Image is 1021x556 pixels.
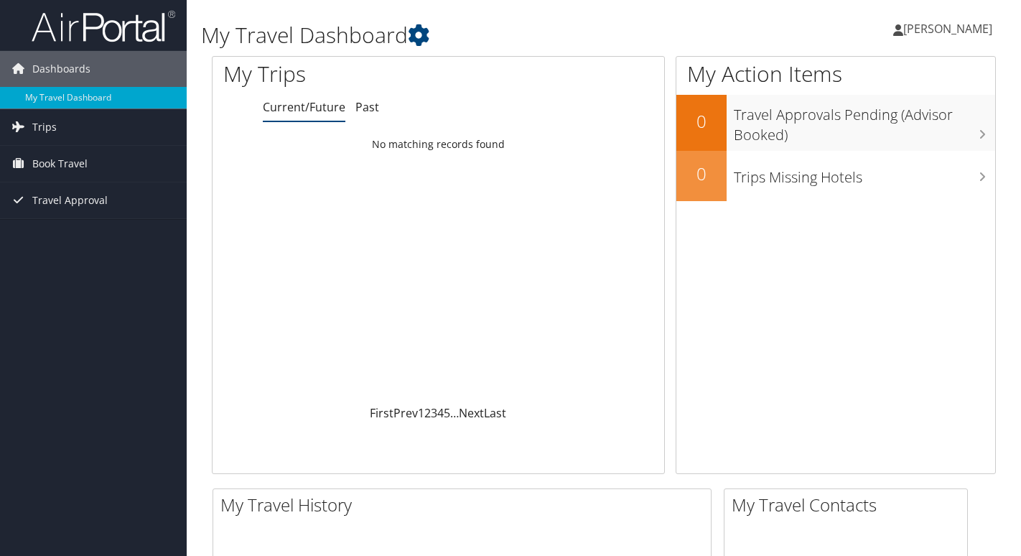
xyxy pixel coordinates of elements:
h1: My Trips [223,59,465,89]
a: 1 [418,405,424,421]
img: airportal-logo.png [32,9,175,43]
td: No matching records found [213,131,664,157]
a: 3 [431,405,437,421]
h1: My Action Items [676,59,995,89]
span: [PERSON_NAME] [903,21,992,37]
span: Dashboards [32,51,90,87]
a: First [370,405,393,421]
h2: My Travel History [220,493,711,517]
h1: My Travel Dashboard [201,20,738,50]
span: Travel Approval [32,182,108,218]
h3: Trips Missing Hotels [734,160,995,187]
a: [PERSON_NAME] [893,7,1007,50]
a: Past [355,99,379,115]
a: Next [459,405,484,421]
h2: 0 [676,162,727,186]
h2: 0 [676,109,727,134]
span: Trips [32,109,57,145]
a: Prev [393,405,418,421]
a: Last [484,405,506,421]
a: 4 [437,405,444,421]
a: 2 [424,405,431,421]
a: 5 [444,405,450,421]
a: Current/Future [263,99,345,115]
span: Book Travel [32,146,88,182]
h3: Travel Approvals Pending (Advisor Booked) [734,98,995,145]
h2: My Travel Contacts [732,493,967,517]
span: … [450,405,459,421]
a: 0Travel Approvals Pending (Advisor Booked) [676,95,995,150]
a: 0Trips Missing Hotels [676,151,995,201]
